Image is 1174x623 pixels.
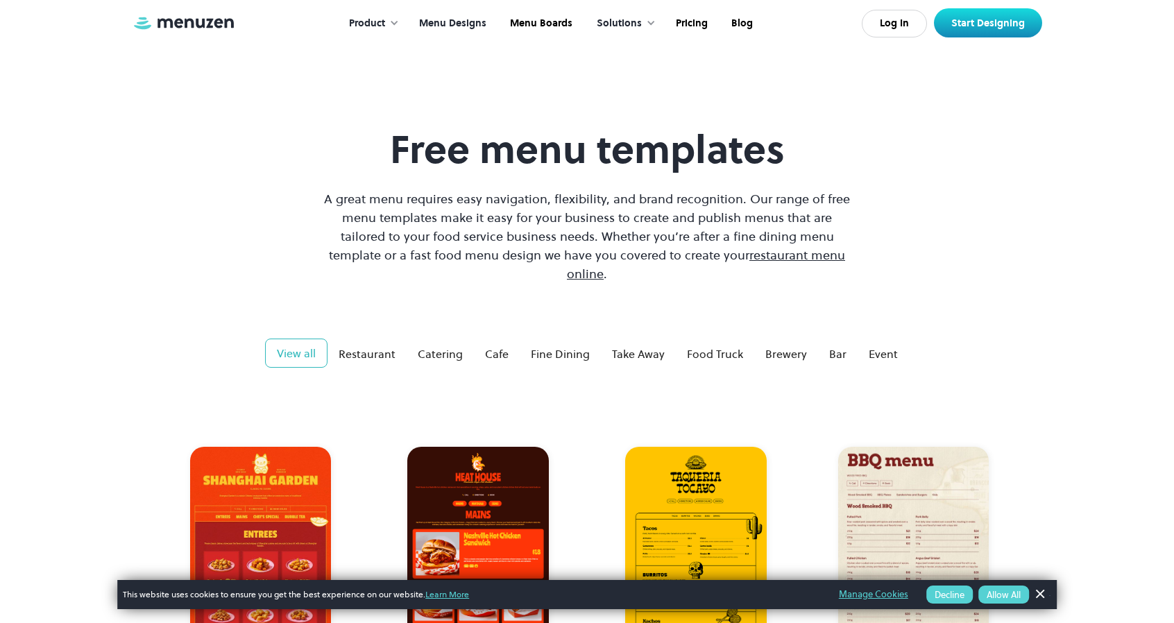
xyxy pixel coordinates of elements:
a: Dismiss Banner [1029,584,1050,605]
div: Cafe [485,345,509,362]
a: Blog [718,2,763,45]
div: Product [349,16,385,31]
a: Menu Designs [406,2,497,45]
div: View all [277,345,316,361]
p: A great menu requires easy navigation, flexibility, and brand recognition. Our range of free menu... [321,189,853,283]
div: Brewery [765,345,807,362]
a: Pricing [663,2,718,45]
div: Solutions [583,2,663,45]
a: Manage Cookies [839,587,908,602]
div: Food Truck [687,345,743,362]
button: Decline [926,586,973,604]
h1: Free menu templates [321,126,853,173]
div: Catering [418,345,463,362]
div: Solutions [597,16,642,31]
a: Start Designing [934,8,1042,37]
div: Bar [829,345,847,362]
div: Product [335,2,406,45]
div: Restaurant [339,345,395,362]
button: Allow All [978,586,1029,604]
div: Fine Dining [531,345,590,362]
a: Learn More [425,588,469,600]
a: Log In [862,10,927,37]
div: Take Away [612,345,665,362]
a: Menu Boards [497,2,583,45]
span: This website uses cookies to ensure you get the best experience on our website. [123,588,819,601]
div: Event [869,345,898,362]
